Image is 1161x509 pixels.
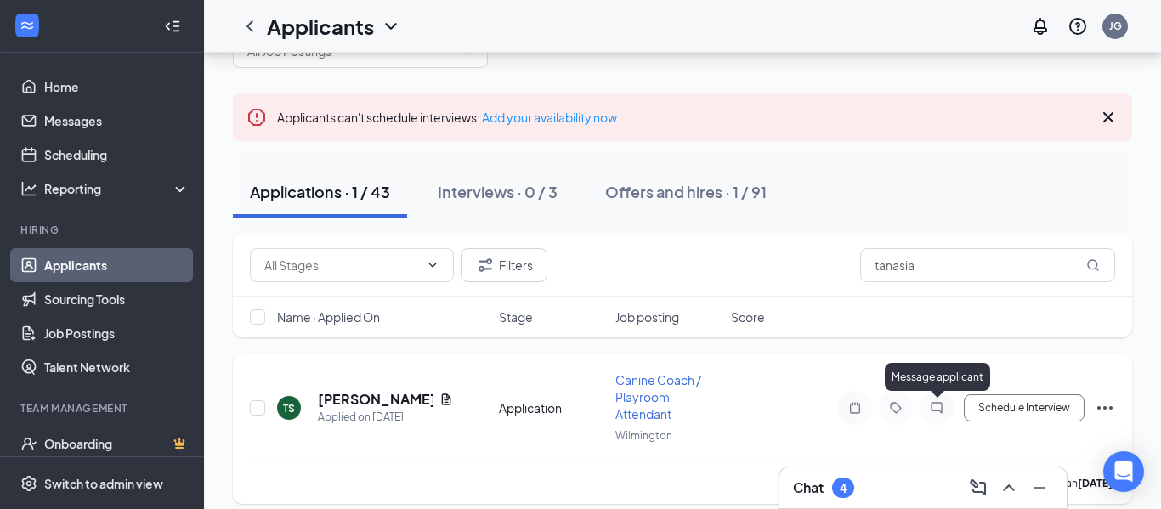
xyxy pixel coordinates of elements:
[964,394,1085,421] button: Schedule Interview
[44,475,163,492] div: Switch to admin view
[438,181,558,202] div: Interviews · 0 / 3
[1026,474,1053,501] button: Minimize
[886,401,906,415] svg: Tag
[845,401,865,415] svg: Note
[264,256,419,274] input: All Stages
[615,429,672,442] span: Wilmington
[615,308,679,325] span: Job posting
[44,427,190,461] a: OnboardingCrown
[840,481,847,495] div: 4
[44,248,190,282] a: Applicants
[1030,16,1051,37] svg: Notifications
[20,475,37,492] svg: Settings
[20,223,186,237] div: Hiring
[461,248,547,282] button: Filter Filters
[283,401,295,416] div: TS
[499,308,533,325] span: Stage
[277,308,380,325] span: Name · Applied On
[44,180,190,197] div: Reporting
[1095,398,1115,418] svg: Ellipses
[1109,19,1122,33] div: JG
[318,409,453,426] div: Applied on [DATE]
[20,401,186,416] div: Team Management
[995,474,1022,501] button: ChevronUp
[44,70,190,104] a: Home
[605,181,767,202] div: Offers and hires · 1 / 91
[44,316,190,350] a: Job Postings
[475,255,496,275] svg: Filter
[250,181,390,202] div: Applications · 1 / 43
[482,110,617,125] a: Add your availability now
[426,258,439,272] svg: ChevronDown
[860,248,1115,282] input: Search in applications
[999,478,1019,498] svg: ChevronUp
[1068,16,1088,37] svg: QuestionInfo
[44,282,190,316] a: Sourcing Tools
[1098,107,1119,127] svg: Cross
[44,104,190,138] a: Messages
[926,401,947,415] svg: ChatInactive
[615,372,701,421] span: Canine Coach / Playroom Attendant
[793,478,824,497] h3: Chat
[731,308,765,325] span: Score
[267,12,374,41] h1: Applicants
[1078,477,1113,489] b: [DATE]
[246,107,267,127] svg: Error
[381,16,401,37] svg: ChevronDown
[318,390,433,409] h5: [PERSON_NAME]
[1086,258,1100,272] svg: MagnifyingGlass
[885,363,990,391] div: Message applicant
[968,478,988,498] svg: ComposeMessage
[1103,451,1144,492] div: Open Intercom Messenger
[19,17,36,34] svg: WorkstreamLogo
[44,350,190,384] a: Talent Network
[20,180,37,197] svg: Analysis
[439,393,453,406] svg: Document
[277,110,617,125] span: Applicants can't schedule interviews.
[965,474,992,501] button: ComposeMessage
[44,138,190,172] a: Scheduling
[240,16,260,37] svg: ChevronLeft
[499,399,605,416] div: Application
[1029,478,1050,498] svg: Minimize
[164,18,181,35] svg: Collapse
